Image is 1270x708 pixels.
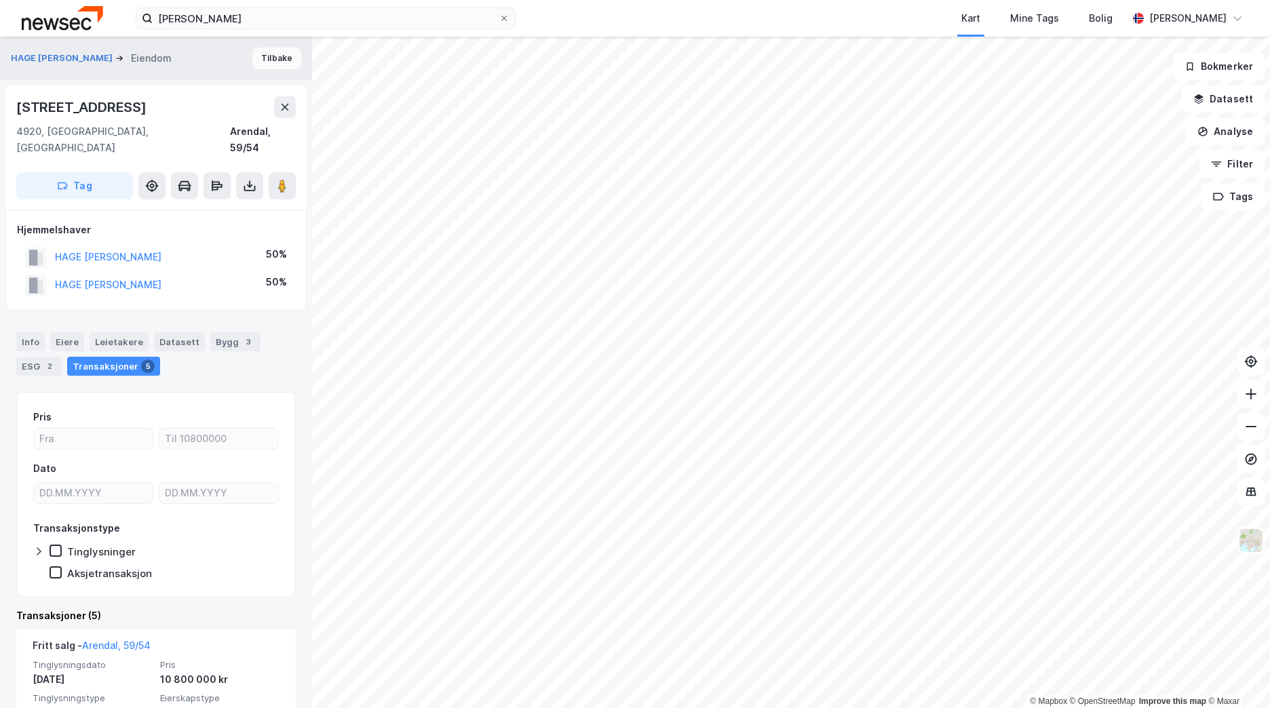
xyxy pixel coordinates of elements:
div: Eiendom [131,50,172,66]
button: Filter [1199,151,1265,178]
div: 2 [43,359,56,373]
a: OpenStreetMap [1070,696,1136,706]
div: 50% [266,274,287,290]
div: Bygg [210,332,261,351]
div: Pris [33,409,52,425]
div: Tinglysninger [67,545,136,558]
div: 50% [266,246,287,262]
div: 10 800 000 kr [160,671,280,688]
div: Bolig [1089,10,1113,26]
div: Transaksjonstype [33,520,120,536]
img: Z [1238,528,1264,553]
a: Arendal, 59/54 [82,640,151,651]
button: Tilbake [252,47,301,69]
button: Bokmerker [1173,53,1265,80]
span: Tinglysningstype [33,692,152,704]
a: Improve this map [1139,696,1206,706]
div: Fritt salg - [33,637,151,659]
div: Transaksjoner [67,357,160,376]
div: [PERSON_NAME] [1149,10,1227,26]
div: Mine Tags [1010,10,1059,26]
div: 3 [242,335,255,349]
div: ESG [16,357,62,376]
div: Arendal, 59/54 [230,123,296,156]
button: Analyse [1186,118,1265,145]
span: Eierskapstype [160,692,280,704]
a: Mapbox [1030,696,1067,706]
div: Aksjetransaksjon [67,567,152,580]
input: DD.MM.YYYY [34,483,153,503]
div: Eiere [50,332,84,351]
div: Hjemmelshaver [17,222,295,238]
span: Tinglysningsdato [33,659,152,671]
input: Søk på adresse, matrikkel, gårdeiere, leietakere eller personer [153,8,499,28]
button: Tags [1201,183,1265,210]
div: Transaksjoner (5) [16,608,296,624]
div: 4920, [GEOGRAPHIC_DATA], [GEOGRAPHIC_DATA] [16,123,230,156]
div: [DATE] [33,671,152,688]
div: Kart [961,10,980,26]
div: Info [16,332,45,351]
button: Datasett [1182,85,1265,113]
button: Tag [16,172,133,199]
div: [STREET_ADDRESS] [16,96,149,118]
input: DD.MM.YYYY [159,483,278,503]
div: Datasett [154,332,205,351]
img: newsec-logo.f6e21ccffca1b3a03d2d.png [22,6,103,30]
div: Leietakere [90,332,149,351]
div: Dato [33,460,56,477]
span: Pris [160,659,280,671]
input: Til 10800000 [159,429,278,449]
div: Kontrollprogram for chat [1202,643,1270,708]
button: HAGE [PERSON_NAME] [11,52,115,65]
input: Fra [34,429,153,449]
div: 5 [141,359,155,373]
iframe: Chat Widget [1202,643,1270,708]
